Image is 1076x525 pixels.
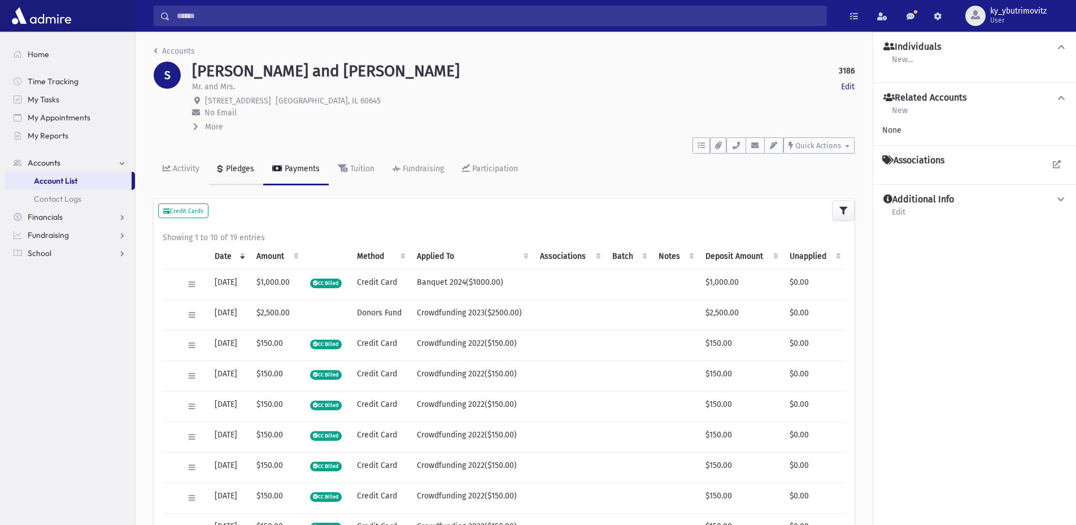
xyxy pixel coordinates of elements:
[163,232,846,244] div: Showing 1 to 10 of 19 entries
[410,422,533,452] td: Crowdfunding 2022($150.00)
[350,452,411,483] td: Credit Card
[783,300,846,330] td: $0.00
[350,330,411,361] td: Credit Card
[208,244,250,270] th: Date: activate to sort column ascending
[882,124,1067,136] div: None
[783,269,846,300] td: $0.00
[250,452,303,483] td: $150.00
[348,164,374,173] div: Tuition
[783,452,846,483] td: $0.00
[250,330,303,361] td: $150.00
[699,269,783,300] td: $1,000.00
[154,62,181,89] div: S
[652,244,699,270] th: Notes: activate to sort column ascending
[410,269,533,300] td: Banquet 2024($1000.00)
[28,230,69,240] span: Fundraising
[5,127,135,145] a: My Reports
[208,483,250,513] td: [DATE]
[224,164,254,173] div: Pledges
[250,422,303,452] td: $150.00
[28,112,90,123] span: My Appointments
[841,81,855,93] a: Edit
[204,108,237,118] span: No Email
[5,190,135,208] a: Contact Logs
[410,300,533,330] td: Crowdfunding 2023($2500.00)
[28,49,49,59] span: Home
[250,300,303,330] td: $2,500.00
[882,92,1067,104] button: Related Accounts
[883,41,941,53] h4: Individuals
[34,194,81,204] span: Contact Logs
[699,452,783,483] td: $150.00
[250,244,303,270] th: Amount: activate to sort column ascending
[170,6,826,26] input: Search
[205,96,271,106] span: [STREET_ADDRESS]
[276,96,381,106] span: [GEOGRAPHIC_DATA], IL 60645
[171,164,199,173] div: Activity
[891,104,908,124] a: New
[5,208,135,226] a: Financials
[208,361,250,391] td: [DATE]
[310,431,342,441] span: CC Billed
[783,422,846,452] td: $0.00
[154,154,208,185] a: Activity
[882,41,1067,53] button: Individuals
[883,194,954,206] h4: Additional Info
[310,492,342,502] span: CC Billed
[990,7,1047,16] span: ky_ybutrimovitz
[158,203,208,218] button: Credit Cards
[192,62,460,81] h1: [PERSON_NAME] and [PERSON_NAME]
[5,72,135,90] a: Time Tracking
[263,154,329,185] a: Payments
[205,122,223,132] span: More
[310,370,342,380] span: CC Billed
[5,45,135,63] a: Home
[882,194,1067,206] button: Additional Info
[310,401,342,410] span: CC Billed
[154,46,195,56] a: Accounts
[5,90,135,109] a: My Tasks
[882,155,944,166] h4: Associations
[208,330,250,361] td: [DATE]
[839,65,855,77] strong: 3186
[795,141,841,150] span: Quick Actions
[783,483,846,513] td: $0.00
[154,45,195,62] nav: breadcrumb
[34,176,77,186] span: Account List
[250,391,303,422] td: $150.00
[310,462,342,471] span: CC Billed
[699,361,783,391] td: $150.00
[400,164,444,173] div: Fundraising
[699,422,783,452] td: $150.00
[410,361,533,391] td: Crowdfunding 2022($150.00)
[605,244,652,270] th: Batch: activate to sort column ascending
[410,483,533,513] td: Crowdfunding 2022($150.00)
[783,361,846,391] td: $0.00
[384,154,453,185] a: Fundraising
[329,154,384,185] a: Tuition
[163,207,203,215] small: Credit Cards
[250,361,303,391] td: $150.00
[208,452,250,483] td: [DATE]
[208,300,250,330] td: [DATE]
[470,164,518,173] div: Participation
[9,5,74,27] img: AdmirePro
[410,330,533,361] td: Crowdfunding 2022($150.00)
[250,269,303,300] td: $1,000.00
[883,92,966,104] h4: Related Accounts
[410,244,533,270] th: Applied To: activate to sort column ascending
[28,131,68,141] span: My Reports
[28,94,59,105] span: My Tasks
[5,109,135,127] a: My Appointments
[192,121,224,133] button: More
[28,212,63,222] span: Financials
[310,340,342,349] span: CC Billed
[208,391,250,422] td: [DATE]
[699,244,783,270] th: Deposit Amount: activate to sort column ascending
[208,154,263,185] a: Pledges
[350,300,411,330] td: Donors Fund
[699,330,783,361] td: $150.00
[5,226,135,244] a: Fundraising
[699,391,783,422] td: $150.00
[28,248,51,258] span: School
